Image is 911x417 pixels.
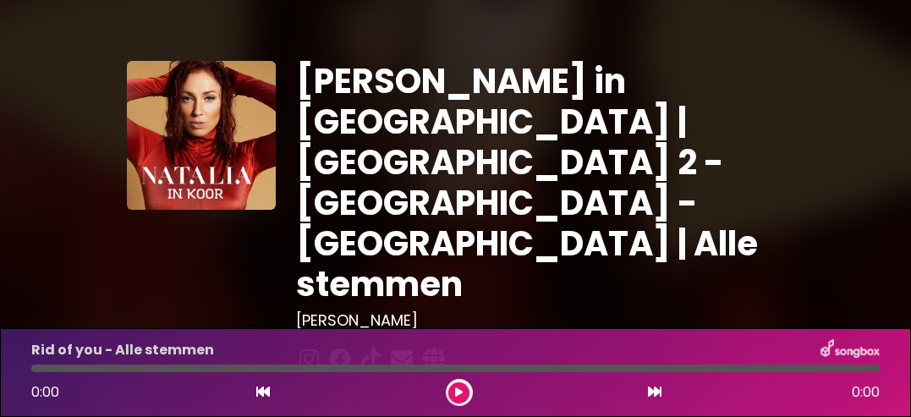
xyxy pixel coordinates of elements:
span: 0:00 [31,382,59,402]
img: songbox-logo-white.png [820,339,880,361]
p: Rid of you - Alle stemmen [31,340,214,360]
h1: [PERSON_NAME] in [GEOGRAPHIC_DATA] | [GEOGRAPHIC_DATA] 2 - [GEOGRAPHIC_DATA] - [GEOGRAPHIC_DATA] ... [296,61,783,305]
span: 0:00 [852,382,880,403]
h3: [PERSON_NAME] [296,311,783,330]
img: YTVS25JmS9CLUqXqkEhs [127,61,276,210]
